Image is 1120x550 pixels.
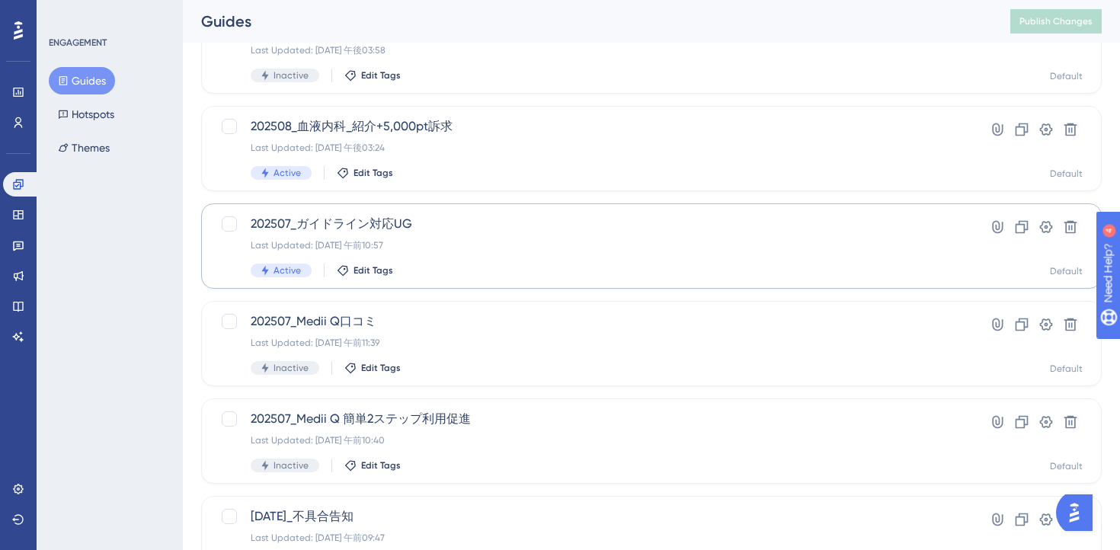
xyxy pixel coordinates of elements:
span: Inactive [274,69,309,82]
button: Themes [49,134,119,161]
button: Publish Changes [1010,9,1102,34]
span: 202507_ガイドライン対応UG [251,215,930,233]
span: Inactive [274,362,309,374]
div: Default [1050,363,1083,375]
button: Edit Tags [337,167,393,179]
div: Last Updated: [DATE] 午前09:47 [251,532,930,544]
span: Edit Tags [354,167,393,179]
span: Active [274,264,301,277]
span: Need Help? [36,4,95,22]
button: Edit Tags [344,69,401,82]
div: Guides [201,11,972,32]
div: Default [1050,70,1083,82]
span: [DATE]_不具合告知 [251,507,930,526]
div: Last Updated: [DATE] 午後03:24 [251,142,930,154]
div: Default [1050,168,1083,180]
div: Last Updated: [DATE] 午前10:40 [251,434,930,446]
button: Guides [49,67,115,94]
span: Edit Tags [361,69,401,82]
button: Edit Tags [344,362,401,374]
button: Edit Tags [337,264,393,277]
span: 202507_Medii Q 簡単2ステップ利用促進 [251,410,930,428]
span: 202507_Medii Q口コミ [251,312,930,331]
span: Inactive [274,459,309,472]
span: Publish Changes [1019,15,1093,27]
div: Default [1050,265,1083,277]
span: Active [274,167,301,179]
button: Hotspots [49,101,123,128]
div: Last Updated: [DATE] 午前10:57 [251,239,930,251]
div: Default [1050,460,1083,472]
div: Last Updated: [DATE] 午後03:58 [251,44,930,56]
iframe: UserGuiding AI Assistant Launcher [1056,490,1102,536]
button: Edit Tags [344,459,401,472]
span: Edit Tags [361,362,401,374]
span: Edit Tags [354,264,393,277]
span: Edit Tags [361,459,401,472]
div: ENGAGEMENT [49,37,107,49]
div: 4 [106,8,110,20]
div: Last Updated: [DATE] 午前11:39 [251,337,930,349]
span: 202508_血液内科_紹介+5,000pt訴求 [251,117,930,136]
